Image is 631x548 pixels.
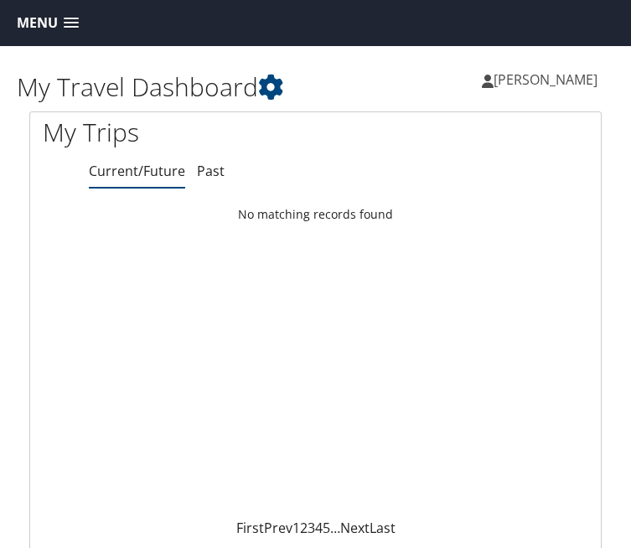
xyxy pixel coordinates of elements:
a: 3 [308,519,315,537]
td: No matching records found [30,199,601,230]
span: Menu [17,15,58,31]
a: Last [370,519,396,537]
a: 4 [315,519,323,537]
a: Menu [8,9,87,37]
a: First [236,519,264,537]
a: Next [340,519,370,537]
a: 2 [300,519,308,537]
span: … [330,519,340,537]
h1: My Travel Dashboard [17,70,316,105]
a: 5 [323,519,330,537]
a: Prev [264,519,292,537]
a: [PERSON_NAME] [482,54,614,105]
h1: My Trips [43,115,303,150]
a: 1 [292,519,300,537]
a: Past [197,162,225,180]
a: Current/Future [89,162,185,180]
span: [PERSON_NAME] [494,70,597,89]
